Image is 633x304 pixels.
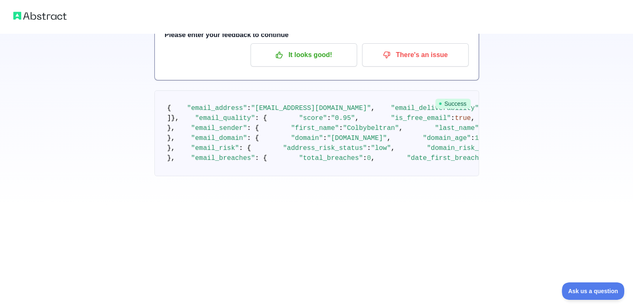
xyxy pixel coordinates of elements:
span: "domain" [291,135,323,142]
span: "is_free_email" [391,115,451,122]
span: , [355,115,359,122]
span: "[DOMAIN_NAME]" [327,135,387,142]
span: "domain_risk_status" [427,145,507,152]
span: : { [255,154,267,162]
h3: Please enter your feedback to continue [165,30,469,40]
span: : { [239,145,251,152]
span: "0.95" [331,115,355,122]
p: There's an issue [368,48,462,62]
button: It looks good! [251,43,357,67]
img: Abstract logo [13,10,67,22]
span: : [327,115,331,122]
span: : [247,105,251,112]
span: , [371,105,375,112]
span: "address_risk_status" [283,145,367,152]
span: : [323,135,327,142]
span: "last_name" [435,125,479,132]
span: "total_breaches" [299,154,363,162]
span: "score" [299,115,327,122]
span: : [339,125,343,132]
span: : { [247,125,259,132]
span: "email_breaches" [191,154,255,162]
button: There's an issue [362,43,469,67]
span: "first_name" [291,125,339,132]
span: , [391,145,395,152]
span: "date_first_breached" [407,154,491,162]
span: "Colbybeltran" [343,125,399,132]
span: , [387,135,391,142]
span: : [451,115,455,122]
span: "[EMAIL_ADDRESS][DOMAIN_NAME]" [251,105,371,112]
iframe: Toggle Customer Support [562,282,625,300]
span: : { [255,115,267,122]
span: "email_quality" [195,115,255,122]
span: "email_deliverability" [391,105,479,112]
span: : { [247,135,259,142]
span: "email_domain" [191,135,247,142]
span: : [367,145,371,152]
span: : [363,154,367,162]
span: 0 [367,154,371,162]
span: : [471,135,475,142]
span: "domain_age" [423,135,471,142]
p: It looks good! [257,48,351,62]
span: , [371,154,375,162]
span: 11000 [475,135,495,142]
span: { [167,105,171,112]
span: "email_sender" [191,125,247,132]
span: "email_address" [187,105,247,112]
span: "email_risk" [191,145,239,152]
span: , [471,115,475,122]
span: , [399,125,403,132]
span: Success [435,99,471,109]
span: "low" [371,145,391,152]
span: true [455,115,471,122]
